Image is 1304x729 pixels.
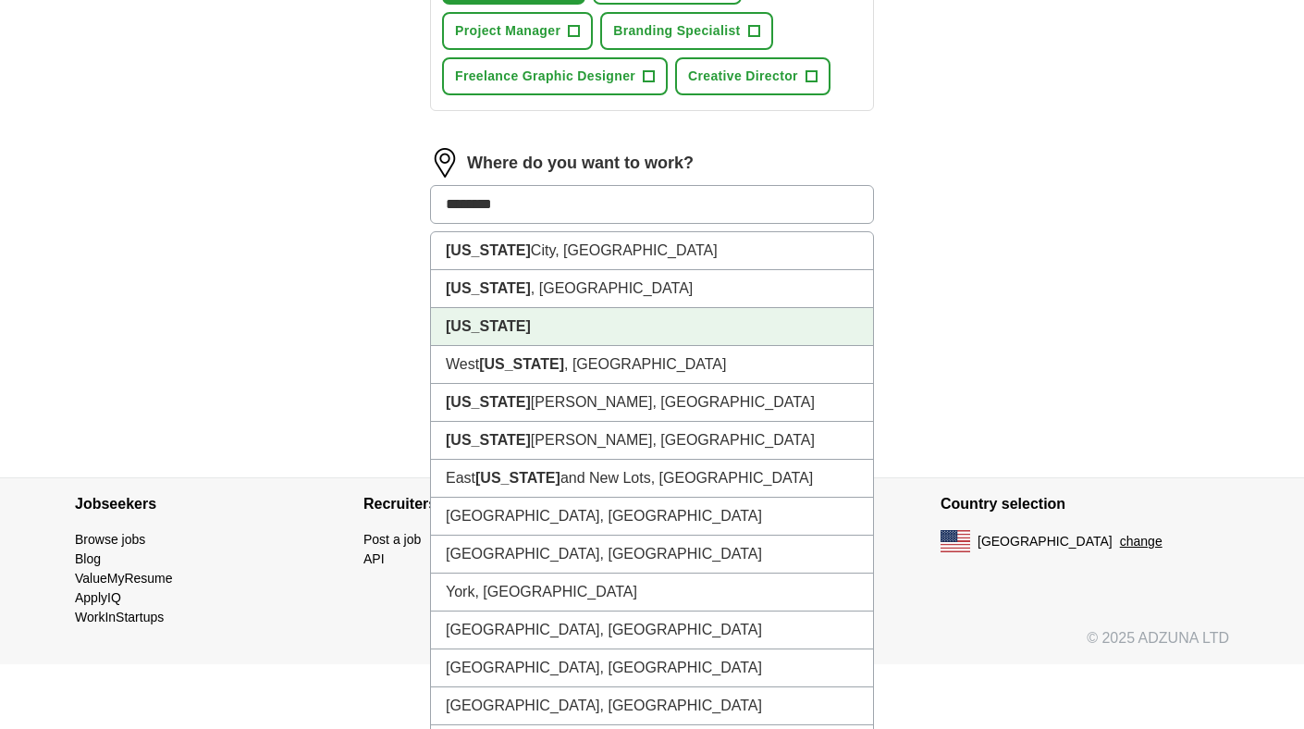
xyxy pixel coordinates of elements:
[442,57,668,95] button: Freelance Graphic Designer
[600,12,772,50] button: Branding Specialist
[431,574,873,612] li: York, [GEOGRAPHIC_DATA]
[431,270,873,308] li: , [GEOGRAPHIC_DATA]
[467,151,694,176] label: Where do you want to work?
[75,590,121,605] a: ApplyIQ
[431,536,873,574] li: [GEOGRAPHIC_DATA], [GEOGRAPHIC_DATA]
[431,384,873,422] li: [PERSON_NAME], [GEOGRAPHIC_DATA]
[688,67,798,86] span: Creative Director
[978,532,1113,551] span: [GEOGRAPHIC_DATA]
[431,232,873,270] li: City, [GEOGRAPHIC_DATA]
[431,649,873,687] li: [GEOGRAPHIC_DATA], [GEOGRAPHIC_DATA]
[1120,532,1163,551] button: change
[613,21,740,41] span: Branding Specialist
[446,242,531,258] strong: [US_STATE]
[75,610,164,624] a: WorkInStartups
[363,532,421,547] a: Post a job
[431,422,873,460] li: [PERSON_NAME], [GEOGRAPHIC_DATA]
[431,498,873,536] li: [GEOGRAPHIC_DATA], [GEOGRAPHIC_DATA]
[431,460,873,498] li: East and New Lots, [GEOGRAPHIC_DATA]
[941,478,1229,530] h4: Country selection
[431,687,873,725] li: [GEOGRAPHIC_DATA], [GEOGRAPHIC_DATA]
[446,280,531,296] strong: [US_STATE]
[431,346,873,384] li: West , [GEOGRAPHIC_DATA]
[446,432,531,448] strong: [US_STATE]
[363,551,385,566] a: API
[446,318,531,334] strong: [US_STATE]
[430,148,460,178] img: location.png
[60,627,1244,664] div: © 2025 ADZUNA LTD
[479,356,564,372] strong: [US_STATE]
[446,394,531,410] strong: [US_STATE]
[941,530,970,552] img: US flag
[75,551,101,566] a: Blog
[455,67,635,86] span: Freelance Graphic Designer
[475,470,560,486] strong: [US_STATE]
[455,21,560,41] span: Project Manager
[675,57,830,95] button: Creative Director
[442,12,593,50] button: Project Manager
[431,612,873,649] li: [GEOGRAPHIC_DATA], [GEOGRAPHIC_DATA]
[75,532,145,547] a: Browse jobs
[75,571,173,586] a: ValueMyResume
